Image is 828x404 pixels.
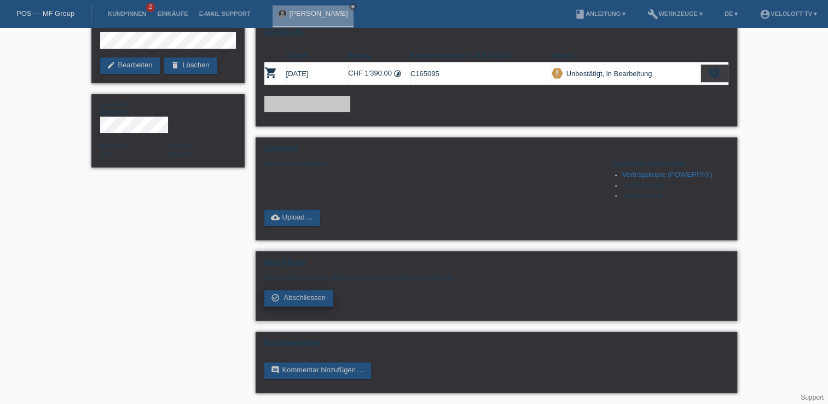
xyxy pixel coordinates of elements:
th: Kundennummer: z.B K111222 [410,49,552,62]
div: Männlich [100,100,168,117]
span: Sprache [168,143,190,149]
th: Betrag [348,49,410,62]
i: account_circle [760,9,771,20]
i: book [575,9,586,20]
h2: Dateien [264,143,728,160]
span: Abschliessen [283,293,326,302]
i: cloud_upload [271,213,280,222]
span: Deutsch [168,150,194,158]
th: Datum [286,49,349,62]
a: close [349,3,357,10]
td: C165095 [410,62,552,85]
li: Kaufquittung [622,191,728,201]
td: CHF 1'390.00 [348,62,410,85]
a: POS — MF Group [16,9,74,18]
div: Noch keine Dateien [264,160,599,168]
p: Der Einkauf ist noch offen und muss abgeschlossen werden. [264,274,728,282]
a: Support [801,394,824,401]
h2: Einkäufe [264,27,728,44]
i: Fixe Raten (12 Raten) [393,70,402,78]
a: buildWerkzeuge ▾ [642,10,708,17]
i: priority_high [553,69,561,77]
a: E-Mail Support [194,10,256,17]
div: Unbestätigt, in Bearbeitung [563,68,652,79]
a: account_circleVeloLoft TV ▾ [754,10,823,17]
i: check_circle_outline [271,293,280,302]
i: comment [271,366,280,374]
li: ID-/Passkopie [622,181,728,191]
a: Vertragskopie (POWERPAY) [622,170,713,178]
a: deleteLöschen [164,57,217,74]
i: close [350,4,356,9]
a: Kund*innen [102,10,152,17]
h2: Kommentare [264,338,728,354]
a: editBearbeiten [100,57,160,74]
span: Schweiz [100,150,111,158]
i: edit [107,61,115,70]
td: [DATE] [286,62,349,85]
h2: Workflow [264,257,728,274]
a: Einkäufe [152,10,193,17]
a: [PERSON_NAME] [289,9,348,18]
a: commentKommentar hinzufügen ... [264,362,372,379]
a: cloud_uploadUpload ... [264,210,321,226]
i: settings [709,67,721,79]
span: Nationalität [100,143,130,149]
h4: Optionale Dokumente [612,160,728,168]
a: bookAnleitung ▾ [569,10,631,17]
th: Status [552,49,701,62]
i: delete [171,61,180,70]
span: 2 [146,3,155,12]
a: DE ▾ [719,10,743,17]
span: Geschlecht [100,101,130,108]
i: add_shopping_cart [271,99,280,108]
i: POSP00028373 [264,66,277,79]
a: add_shopping_cartEinkauf hinzufügen [264,96,351,112]
a: check_circle_outline Abschliessen [264,290,334,307]
i: build [647,9,658,20]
